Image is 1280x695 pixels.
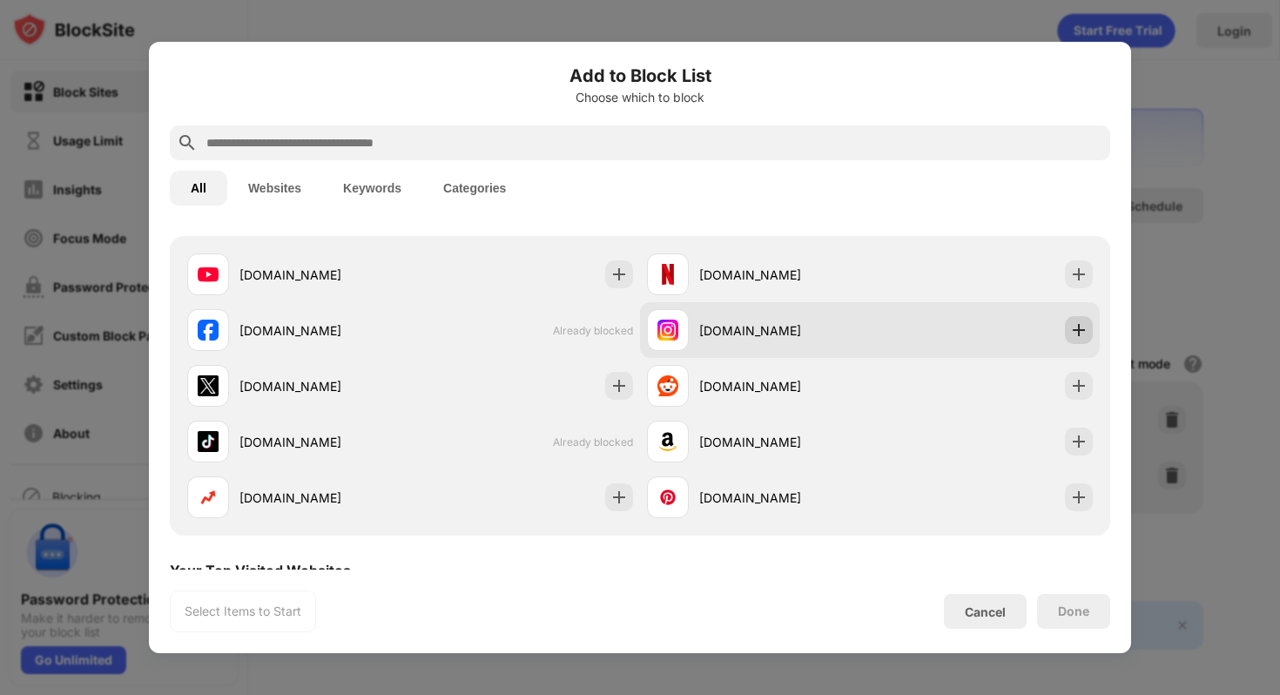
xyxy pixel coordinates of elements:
img: favicons [198,431,219,452]
div: Done [1058,604,1089,618]
div: Choose which to block [170,91,1110,105]
div: Select Items to Start [185,603,301,620]
div: [DOMAIN_NAME] [239,377,410,395]
img: favicons [198,264,219,285]
img: favicons [657,264,678,285]
div: Your Top Visited Websites [170,562,351,579]
img: favicons [198,487,219,508]
div: [DOMAIN_NAME] [699,433,870,451]
button: Keywords [322,171,422,206]
div: [DOMAIN_NAME] [239,321,410,340]
button: Categories [422,171,527,206]
div: [DOMAIN_NAME] [239,433,410,451]
span: Already blocked [553,435,633,449]
img: favicons [657,320,678,341]
img: favicons [198,320,219,341]
div: [DOMAIN_NAME] [699,266,870,284]
div: [DOMAIN_NAME] [239,266,410,284]
div: [DOMAIN_NAME] [699,377,870,395]
img: search.svg [177,132,198,153]
div: [DOMAIN_NAME] [699,321,870,340]
button: Websites [227,171,322,206]
img: favicons [198,375,219,396]
button: All [170,171,227,206]
div: [DOMAIN_NAME] [239,489,410,507]
div: [DOMAIN_NAME] [699,489,870,507]
img: favicons [657,375,678,396]
span: Already blocked [553,324,633,337]
div: Cancel [965,604,1006,619]
h6: Add to Block List [170,63,1110,89]
img: favicons [657,431,678,452]
img: favicons [657,487,678,508]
